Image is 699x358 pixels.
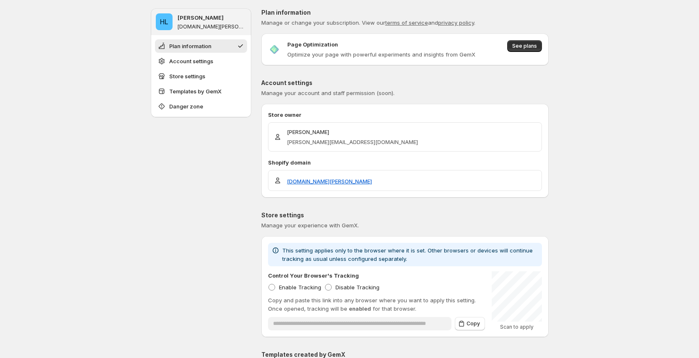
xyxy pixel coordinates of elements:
[385,19,428,26] a: terms of service
[169,102,203,111] span: Danger zone
[178,23,246,30] p: [DOMAIN_NAME][PERSON_NAME]
[268,271,359,280] p: Control Your Browser's Tracking
[169,42,212,50] span: Plan information
[268,111,542,119] p: Store owner
[455,317,485,330] button: Copy
[512,43,537,49] span: See plans
[261,79,549,87] p: Account settings
[261,8,549,17] p: Plan information
[287,128,418,136] p: [PERSON_NAME]
[268,43,281,56] img: Page Optimization
[268,158,542,167] p: Shopify domain
[335,284,379,291] span: Disable Tracking
[467,320,480,327] span: Copy
[287,50,475,59] p: Optimize your page with powerful experiments and insights from GemX
[261,211,549,219] p: Store settings
[155,70,247,83] button: Store settings
[282,247,533,262] span: This setting applies only to the browser where it is set. Other browsers or devices will continue...
[492,324,542,330] p: Scan to apply
[155,85,247,98] button: Templates by GemX
[287,177,372,185] a: [DOMAIN_NAME][PERSON_NAME]
[279,284,321,291] span: Enable Tracking
[261,222,359,229] span: Manage your experience with GemX.
[287,40,338,49] p: Page Optimization
[169,72,205,80] span: Store settings
[268,296,485,313] p: Copy and paste this link into any browser where you want to apply this setting. Once opened, trac...
[156,13,173,30] span: Hugh Le
[155,100,247,113] button: Danger zone
[507,40,542,52] button: See plans
[155,39,247,53] button: Plan information
[169,87,222,95] span: Templates by GemX
[261,19,475,26] span: Manage or change your subscription. View our and .
[178,13,224,22] p: [PERSON_NAME]
[261,90,395,96] span: Manage your account and staff permission (soon).
[287,138,418,146] p: [PERSON_NAME][EMAIL_ADDRESS][DOMAIN_NAME]
[155,54,247,68] button: Account settings
[349,305,371,312] span: enabled
[160,18,168,26] text: HL
[438,19,474,26] a: privacy policy
[169,57,213,65] span: Account settings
